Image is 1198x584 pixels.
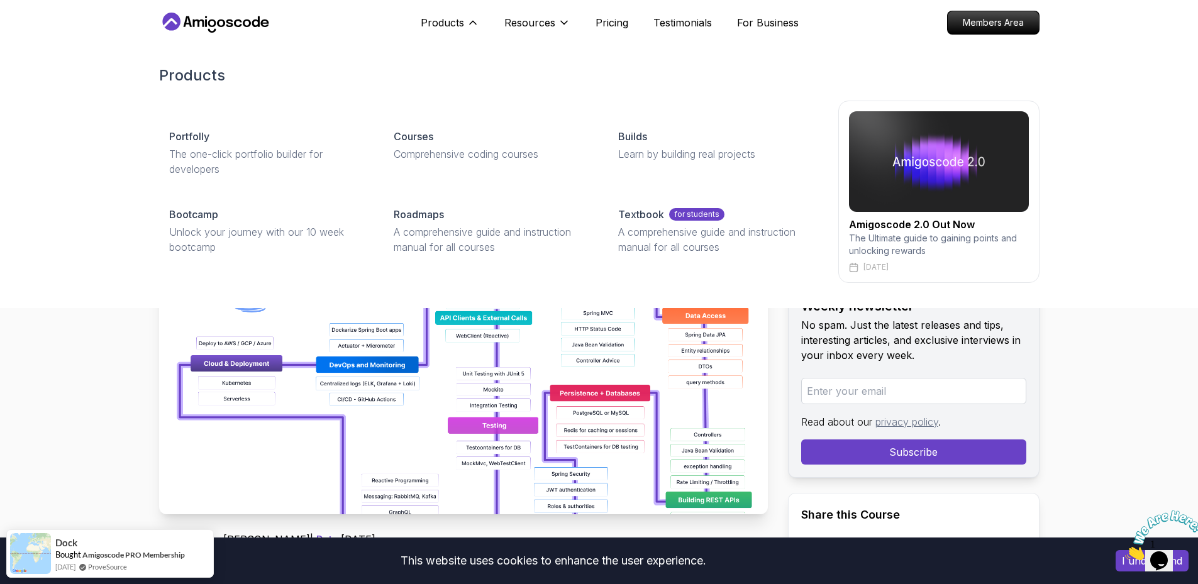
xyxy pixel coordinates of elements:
span: Bought [55,549,81,559]
a: Members Area [947,11,1040,35]
a: CoursesComprehensive coding courses [384,119,598,172]
p: Comprehensive coding courses [394,146,588,162]
p: Read about our . [801,414,1026,429]
p: Portfolly [169,129,209,144]
p: Roadmaps [394,207,444,222]
p: Bootcamp [169,207,218,222]
img: Spring Boot Roadmap 2025: The Complete Guide for Backend Developers thumbnail [159,231,768,514]
span: Date: [316,533,341,546]
p: A comprehensive guide and instruction manual for all courses [618,224,813,255]
button: Resources [504,15,570,40]
p: Learn by building real projects [618,146,813,162]
h2: Share this Course [801,506,1026,524]
p: Builds [618,129,647,144]
a: BuildsLearn by building real projects [608,119,823,172]
p: The Ultimate guide to gaining points and unlocking rewards [849,232,1029,257]
div: This website uses cookies to enhance the user experience. [9,547,1097,575]
img: Chat attention grabber [5,5,83,55]
p: Courses [394,129,433,144]
a: privacy policy [875,416,938,428]
p: [PERSON_NAME] | [DATE] [159,532,768,547]
span: 1 [5,5,10,16]
a: PortfollyThe one-click portfolio builder for developers [159,119,374,187]
a: Pricing [596,15,628,30]
a: RoadmapsA comprehensive guide and instruction manual for all courses [384,197,598,265]
img: amigoscode 2.0 [849,111,1029,212]
span: Dock [55,537,77,548]
a: Textbookfor studentsA comprehensive guide and instruction manual for all courses [608,197,823,265]
p: Members Area [948,11,1039,34]
a: ProveSource [88,561,127,572]
h2: Amigoscode 2.0 Out Now [849,217,1029,232]
button: Subscribe [801,439,1026,465]
p: Unlock your journey with our 10 week bootcamp [169,224,363,255]
a: amigoscode 2.0Amigoscode 2.0 Out NowThe Ultimate guide to gaining points and unlocking rewards[DATE] [838,101,1040,283]
a: For Business [737,15,799,30]
button: Products [421,15,479,40]
img: provesource social proof notification image [10,533,51,574]
p: Products [421,15,464,30]
p: [DATE] [863,262,889,272]
p: No spam. Just the latest releases and tips, interesting articles, and exclusive interviews in you... [801,317,1026,363]
h2: Products [159,65,1040,85]
a: Amigoscode PRO Membership [82,550,185,559]
p: The one-click portfolio builder for developers [169,146,363,177]
a: Testimonials [653,15,712,30]
p: A comprehensive guide and instruction manual for all courses [394,224,588,255]
a: BootcampUnlock your journey with our 10 week bootcamp [159,197,374,265]
p: for students [669,208,724,221]
p: Resources [504,15,555,30]
span: [DATE] [55,561,75,572]
p: Textbook [618,207,664,222]
input: Enter your email [801,378,1026,404]
button: Accept cookies [1116,550,1189,571]
iframe: chat widget [1120,505,1198,565]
